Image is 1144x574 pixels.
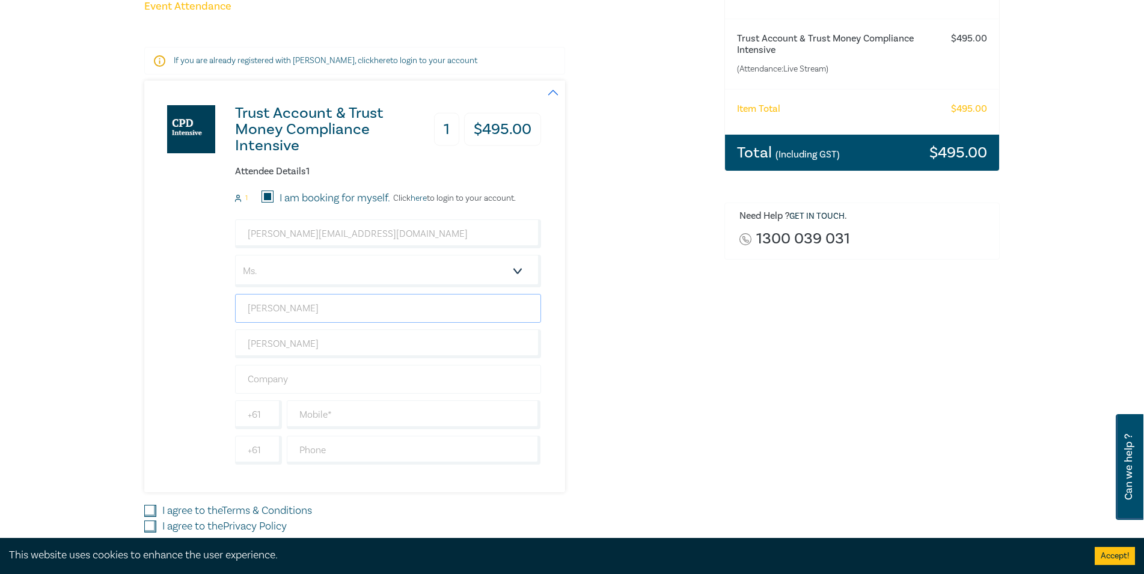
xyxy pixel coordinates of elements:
label: I agree to the [162,503,312,519]
h6: Need Help ? . [739,210,991,222]
label: I agree to the [162,519,287,534]
div: This website uses cookies to enhance the user experience. [9,548,1077,563]
input: +61 [235,436,282,465]
p: If you are already registered with [PERSON_NAME], click to login to your account [174,55,536,67]
a: Get in touch [789,211,845,222]
a: Privacy Policy [223,519,287,533]
h6: $ 495.00 [951,103,987,115]
a: Terms & Conditions [222,504,312,518]
h3: Total [737,145,840,160]
input: Phone [287,436,541,465]
h3: $ 495.00 [464,113,541,146]
input: +61 [235,400,282,429]
p: Click to login to your account. [390,194,516,203]
input: Attendee Email* [235,219,541,248]
input: Last Name* [235,329,541,358]
span: Can we help ? [1123,421,1134,513]
input: Company [235,365,541,394]
h6: Attendee Details 1 [235,166,541,177]
h6: Trust Account & Trust Money Compliance Intensive [737,33,940,56]
h3: Trust Account & Trust Money Compliance Intensive [235,105,433,154]
small: (Including GST) [775,148,840,160]
h3: 1 [434,113,459,146]
small: (Attendance: Live Stream ) [737,63,940,75]
h6: Item Total [737,103,780,115]
input: First Name* [235,294,541,323]
button: Accept cookies [1095,547,1135,565]
a: here [374,55,390,66]
img: Trust Account & Trust Money Compliance Intensive [167,105,215,153]
small: 1 [245,194,248,203]
a: here [411,193,427,204]
h3: $ 495.00 [929,145,987,160]
label: I am booking for myself. [280,191,390,206]
h6: $ 495.00 [951,33,987,44]
a: 1300 039 031 [756,231,850,247]
input: Mobile* [287,400,541,429]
